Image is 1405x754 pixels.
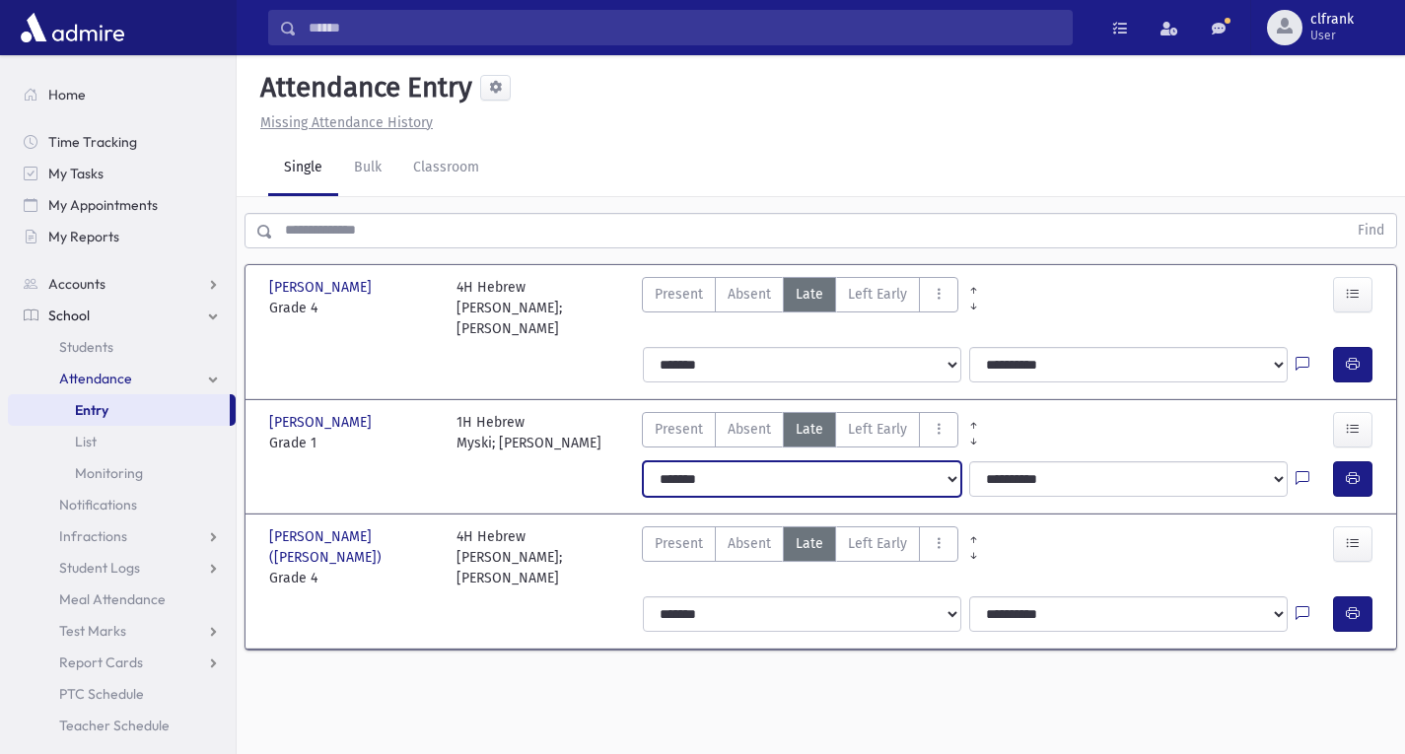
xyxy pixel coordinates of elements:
[48,196,158,214] span: My Appointments
[1346,214,1396,247] button: Find
[8,583,236,615] a: Meal Attendance
[728,284,771,305] span: Absent
[269,433,437,453] span: Grade 1
[59,622,126,640] span: Test Marks
[269,526,437,568] span: [PERSON_NAME] ([PERSON_NAME])
[655,533,703,554] span: Present
[48,86,86,103] span: Home
[252,71,472,104] h5: Attendance Entry
[59,527,127,545] span: Infractions
[8,331,236,363] a: Students
[75,433,97,450] span: List
[8,678,236,710] a: PTC Schedule
[1310,28,1354,43] span: User
[59,370,132,387] span: Attendance
[655,419,703,440] span: Present
[269,298,437,318] span: Grade 4
[59,653,143,671] span: Report Cards
[796,284,823,305] span: Late
[8,710,236,741] a: Teacher Schedule
[48,133,137,151] span: Time Tracking
[457,277,624,339] div: 4H Hebrew [PERSON_NAME]; [PERSON_NAME]
[8,520,236,552] a: Infractions
[260,114,433,131] u: Missing Attendance History
[796,533,823,554] span: Late
[48,307,90,324] span: School
[59,685,144,703] span: PTC Schedule
[8,79,236,110] a: Home
[48,228,119,245] span: My Reports
[848,533,907,554] span: Left Early
[8,615,236,647] a: Test Marks
[75,401,108,419] span: Entry
[8,552,236,583] a: Student Logs
[8,647,236,678] a: Report Cards
[8,221,236,252] a: My Reports
[59,338,113,356] span: Students
[8,268,236,300] a: Accounts
[297,10,1072,45] input: Search
[252,114,433,131] a: Missing Attendance History
[8,189,236,221] a: My Appointments
[796,419,823,440] span: Late
[848,419,907,440] span: Left Early
[8,426,236,457] a: List
[269,277,376,298] span: [PERSON_NAME]
[268,141,338,196] a: Single
[16,8,129,47] img: AdmirePro
[8,363,236,394] a: Attendance
[8,158,236,189] a: My Tasks
[655,284,703,305] span: Present
[457,412,601,453] div: 1H Hebrew Myski; [PERSON_NAME]
[8,126,236,158] a: Time Tracking
[338,141,397,196] a: Bulk
[48,165,104,182] span: My Tasks
[397,141,495,196] a: Classroom
[1310,12,1354,28] span: clfrank
[8,394,230,426] a: Entry
[48,275,105,293] span: Accounts
[642,526,958,588] div: AttTypes
[8,489,236,520] a: Notifications
[848,284,907,305] span: Left Early
[457,526,624,588] div: 4H Hebrew [PERSON_NAME]; [PERSON_NAME]
[728,533,771,554] span: Absent
[59,590,166,608] span: Meal Attendance
[642,412,958,453] div: AttTypes
[59,559,140,577] span: Student Logs
[269,568,437,588] span: Grade 4
[59,496,137,514] span: Notifications
[75,464,143,482] span: Monitoring
[728,419,771,440] span: Absent
[8,457,236,489] a: Monitoring
[8,300,236,331] a: School
[269,412,376,433] span: [PERSON_NAME]
[642,277,958,339] div: AttTypes
[59,717,170,734] span: Teacher Schedule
